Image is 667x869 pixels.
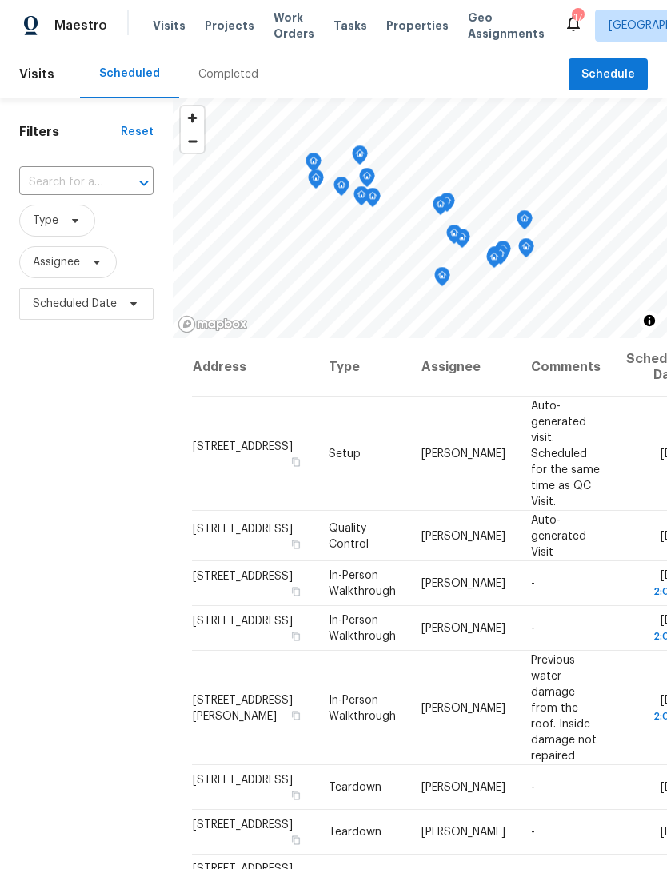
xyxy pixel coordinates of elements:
[486,249,502,273] div: Map marker
[421,623,505,634] span: [PERSON_NAME]
[19,170,109,195] input: Search for an address...
[193,775,293,786] span: [STREET_ADDRESS]
[421,782,505,793] span: [PERSON_NAME]
[54,18,107,34] span: Maestro
[19,57,54,92] span: Visits
[365,188,381,213] div: Map marker
[518,338,613,397] th: Comments
[531,514,586,557] span: Auto-generated Visit
[289,833,303,847] button: Copy Address
[386,18,449,34] span: Properties
[329,694,396,721] span: In-Person Walkthrough
[333,20,367,31] span: Tasks
[329,615,396,642] span: In-Person Walkthrough
[193,694,293,721] span: [STREET_ADDRESS][PERSON_NAME]
[33,296,117,312] span: Scheduled Date
[33,254,80,270] span: Assignee
[353,186,369,211] div: Map marker
[193,571,293,582] span: [STREET_ADDRESS]
[205,18,254,34] span: Projects
[433,196,449,221] div: Map marker
[421,578,505,589] span: [PERSON_NAME]
[495,241,511,265] div: Map marker
[193,616,293,627] span: [STREET_ADDRESS]
[121,124,154,140] div: Reset
[421,827,505,838] span: [PERSON_NAME]
[569,58,648,91] button: Schedule
[645,312,654,329] span: Toggle attribution
[181,130,204,153] span: Zoom out
[531,400,600,507] span: Auto-generated visit. Scheduled for the same time as QC Visit.
[446,225,462,249] div: Map marker
[421,702,505,713] span: [PERSON_NAME]
[316,338,409,397] th: Type
[531,654,597,761] span: Previous water damage from the roof. Inside damage not repaired
[468,10,545,42] span: Geo Assignments
[193,523,293,534] span: [STREET_ADDRESS]
[572,10,583,26] div: 17
[517,210,533,235] div: Map marker
[487,246,503,271] div: Map marker
[289,536,303,551] button: Copy Address
[409,338,518,397] th: Assignee
[329,827,381,838] span: Teardown
[153,18,186,34] span: Visits
[289,788,303,803] button: Copy Address
[181,106,204,130] button: Zoom in
[133,172,155,194] button: Open
[640,311,659,330] button: Toggle attribution
[359,168,375,193] div: Map marker
[329,448,361,459] span: Setup
[329,570,396,597] span: In-Person Walkthrough
[531,827,535,838] span: -
[329,782,381,793] span: Teardown
[531,782,535,793] span: -
[306,153,322,177] div: Map marker
[99,66,160,82] div: Scheduled
[192,338,316,397] th: Address
[178,315,248,333] a: Mapbox homepage
[454,229,470,253] div: Map marker
[274,10,314,42] span: Work Orders
[531,623,535,634] span: -
[439,193,455,217] div: Map marker
[19,124,121,140] h1: Filters
[198,66,258,82] div: Completed
[33,213,58,229] span: Type
[333,177,349,201] div: Map marker
[329,522,369,549] span: Quality Control
[289,454,303,468] button: Copy Address
[518,238,534,263] div: Map marker
[289,584,303,599] button: Copy Address
[308,169,324,194] div: Map marker
[493,245,509,270] div: Map marker
[193,819,293,831] span: [STREET_ADDRESS]
[289,629,303,644] button: Copy Address
[352,145,368,170] div: Map marker
[181,130,204,153] button: Zoom out
[421,530,505,541] span: [PERSON_NAME]
[581,65,635,85] span: Schedule
[289,708,303,722] button: Copy Address
[193,440,293,452] span: [STREET_ADDRESS]
[421,448,505,459] span: [PERSON_NAME]
[434,267,450,292] div: Map marker
[531,578,535,589] span: -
